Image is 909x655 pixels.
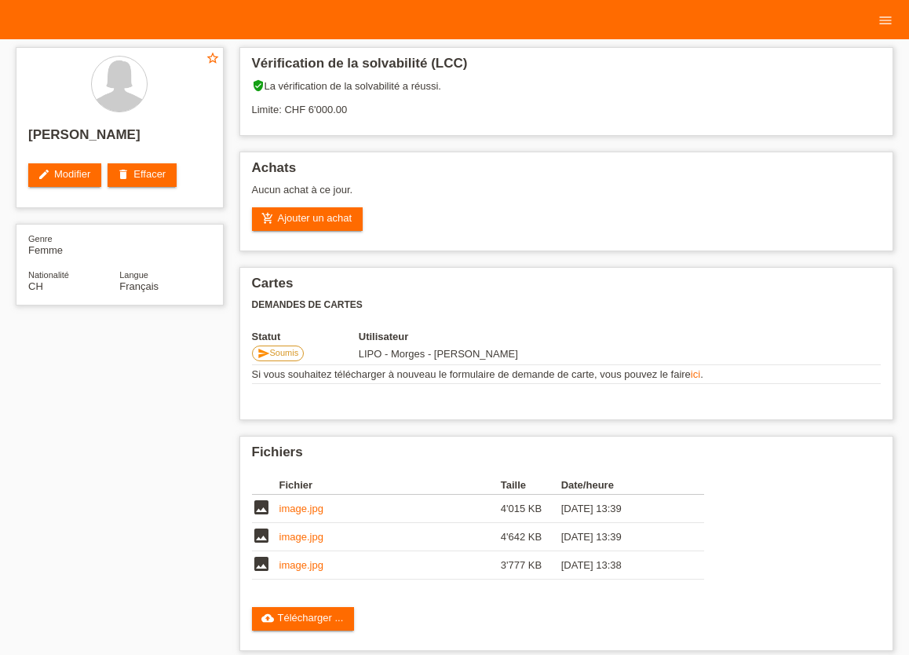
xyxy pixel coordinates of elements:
td: 4'015 KB [501,495,561,523]
i: image [252,526,271,545]
i: add_shopping_cart [261,212,274,225]
span: Nationalité [28,270,69,280]
td: [DATE] 13:39 [561,523,682,551]
i: verified_user [252,79,265,92]
span: Français [119,280,159,292]
th: Fichier [279,476,501,495]
span: Langue [119,270,148,280]
i: edit [38,168,50,181]
a: menu [870,15,901,24]
span: 20.09.2025 [359,348,518,360]
i: menu [878,13,893,28]
a: editModifier [28,163,101,187]
h2: Cartes [252,276,882,299]
a: cloud_uploadTélécharger ... [252,607,355,631]
i: cloud_upload [261,612,274,624]
div: La vérification de la solvabilité a réussi. Limite: CHF 6'000.00 [252,79,882,127]
i: image [252,554,271,573]
i: image [252,498,271,517]
a: add_shopping_cartAjouter un achat [252,207,363,231]
a: image.jpg [279,531,323,543]
i: send [257,347,270,360]
a: ici [691,368,700,380]
a: star_border [206,51,220,68]
h2: [PERSON_NAME] [28,127,211,151]
th: Taille [501,476,561,495]
a: image.jpg [279,559,323,571]
th: Date/heure [561,476,682,495]
div: Aucun achat à ce jour. [252,184,882,207]
a: deleteEffacer [108,163,177,187]
th: Utilisateur [359,331,611,342]
td: 3'777 KB [501,551,561,580]
div: Femme [28,232,119,256]
h2: Achats [252,160,882,184]
td: Si vous souhaitez télécharger à nouveau le formulaire de demande de carte, vous pouvez le faire . [252,365,882,384]
span: Genre [28,234,53,243]
span: Suisse [28,280,43,292]
td: [DATE] 13:39 [561,495,682,523]
h3: Demandes de cartes [252,299,882,311]
td: [DATE] 13:38 [561,551,682,580]
a: image.jpg [279,503,323,514]
span: Soumis [270,348,299,357]
i: delete [117,168,130,181]
th: Statut [252,331,359,342]
h2: Vérification de la solvabilité (LCC) [252,56,882,79]
h2: Fichiers [252,445,882,468]
td: 4'642 KB [501,523,561,551]
i: star_border [206,51,220,65]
